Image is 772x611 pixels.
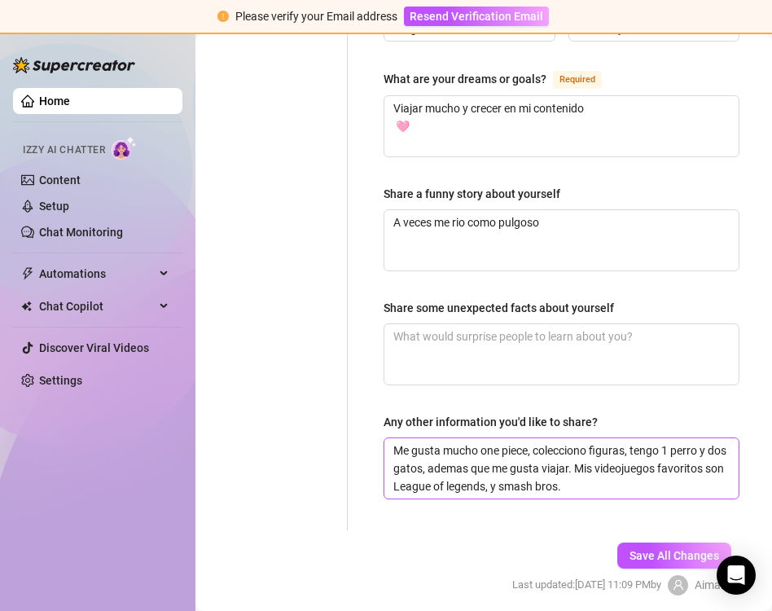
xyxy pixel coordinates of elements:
textarea: What are your dreams or goals? [384,96,739,156]
img: AI Chatter [112,136,137,160]
div: What are your dreams or goals? [384,70,546,88]
label: What are your dreams or goals? [384,69,620,89]
span: Chat Copilot [39,293,155,319]
textarea: Share some unexpected facts about yourself [384,324,739,385]
img: Chat Copilot [21,301,32,312]
span: Aimara [695,576,731,594]
label: Share some unexpected facts about yourself [384,299,625,317]
span: Izzy AI Chatter [23,143,105,158]
textarea: Share a funny story about yourself [384,210,739,270]
a: Settings [39,374,82,387]
div: Share a funny story about yourself [384,185,560,203]
label: Share a funny story about yourself [384,185,572,203]
div: Please verify your Email address [235,7,397,25]
span: Automations [39,261,155,287]
button: Resend Verification Email [404,7,549,26]
img: logo-BBDzfeDw.svg [13,57,135,73]
a: Setup [39,200,69,213]
span: Save All Changes [629,549,719,562]
a: Chat Monitoring [39,226,123,239]
div: Any other information you'd like to share? [384,413,598,431]
label: Any other information you'd like to share? [384,413,609,431]
a: Discover Viral Videos [39,341,149,354]
div: Share some unexpected facts about yourself [384,299,614,317]
span: Resend Verification Email [410,10,543,23]
a: Home [39,95,70,108]
div: Open Intercom Messenger [717,556,756,595]
span: Required [553,71,602,89]
span: user [673,579,684,591]
span: thunderbolt [21,267,34,280]
span: Last updated: [DATE] 11:09 PM by [512,577,661,593]
span: exclamation-circle [217,11,229,22]
button: Save All Changes [617,543,731,569]
textarea: Any other information you'd like to share? [384,438,739,499]
a: Content [39,174,81,187]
